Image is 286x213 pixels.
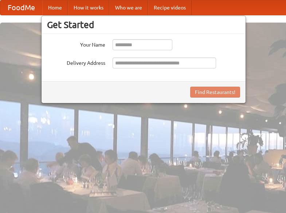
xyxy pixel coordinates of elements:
[47,19,240,30] h3: Get Started
[68,0,109,15] a: How it works
[42,0,68,15] a: Home
[109,0,148,15] a: Who we are
[190,87,240,98] button: Find Restaurants!
[148,0,192,15] a: Recipe videos
[0,0,42,15] a: FoodMe
[47,39,105,48] label: Your Name
[47,58,105,67] label: Delivery Address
